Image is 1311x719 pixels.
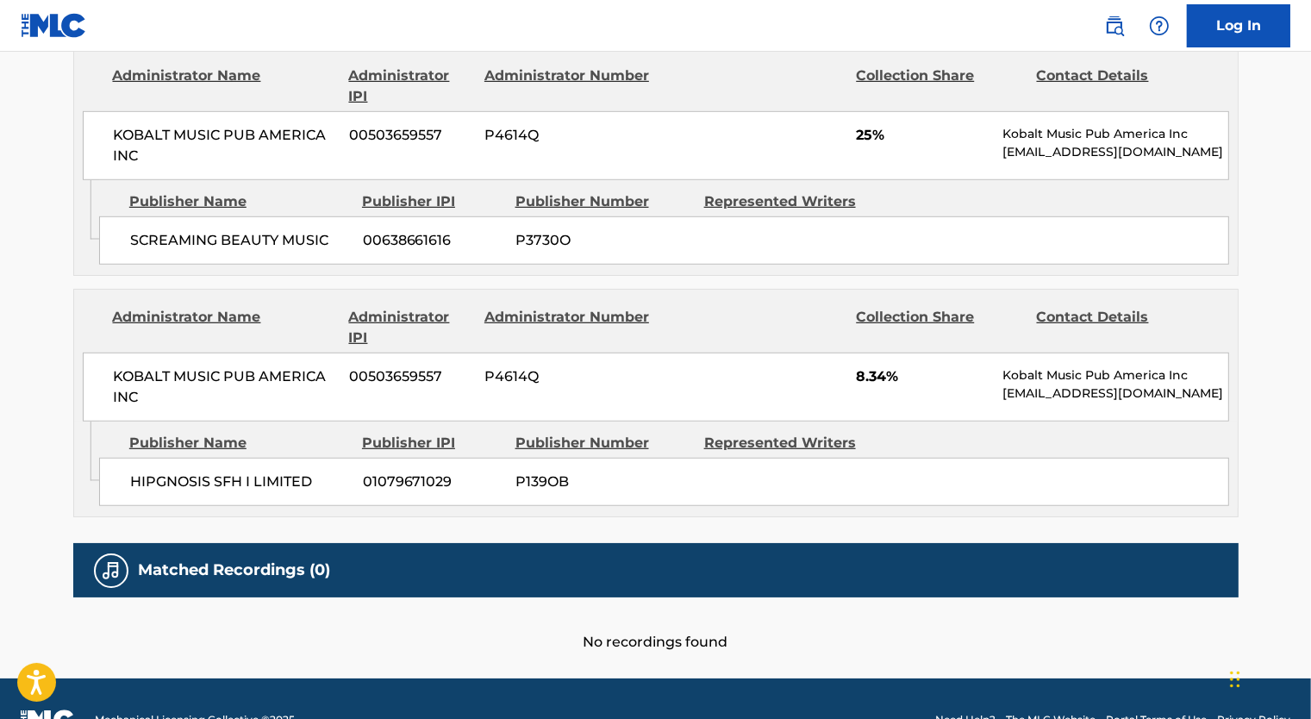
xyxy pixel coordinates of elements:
div: Contact Details [1037,307,1204,348]
a: Log In [1187,4,1290,47]
div: Publisher IPI [362,433,503,453]
div: Publisher Name [129,191,349,212]
p: Kobalt Music Pub America Inc [1002,125,1227,143]
div: Administrator Number [484,307,652,348]
img: search [1104,16,1125,36]
span: 00638661616 [363,230,503,251]
div: Administrator Number [484,66,652,107]
div: Administrator IPI [349,66,471,107]
img: MLC Logo [21,13,87,38]
div: Drag [1230,653,1240,705]
div: Represented Writers [704,433,880,453]
div: Publisher Name [129,433,349,453]
div: Publisher Number [515,191,691,212]
div: Collection Share [856,66,1023,107]
span: KOBALT MUSIC PUB AMERICA INC [114,125,337,166]
img: Matched Recordings [101,560,122,581]
div: Collection Share [856,307,1023,348]
span: P3730O [515,230,691,251]
a: Public Search [1097,9,1132,43]
span: KOBALT MUSIC PUB AMERICA INC [114,366,337,408]
div: No recordings found [73,597,1239,653]
div: Administrator Name [113,307,336,348]
div: Administrator IPI [349,307,471,348]
p: Kobalt Music Pub America Inc [1002,366,1227,385]
p: [EMAIL_ADDRESS][DOMAIN_NAME] [1002,143,1227,161]
div: Publisher IPI [362,191,503,212]
span: 25% [856,125,989,146]
div: Contact Details [1037,66,1204,107]
span: P139OB [515,472,691,492]
span: SCREAMING BEAUTY MUSIC [130,230,350,251]
span: P4614Q [484,125,652,146]
span: HIPGNOSIS SFH I LIMITED [130,472,350,492]
span: 8.34% [856,366,989,387]
span: 01079671029 [363,472,503,492]
h5: Matched Recordings (0) [139,560,331,580]
div: Administrator Name [113,66,336,107]
img: help [1149,16,1170,36]
div: Help [1142,9,1177,43]
span: 00503659557 [349,125,471,146]
span: 00503659557 [349,366,471,387]
p: [EMAIL_ADDRESS][DOMAIN_NAME] [1002,385,1227,403]
div: Represented Writers [704,191,880,212]
span: P4614Q [484,366,652,387]
iframe: Chat Widget [1225,636,1311,719]
div: Publisher Number [515,433,691,453]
